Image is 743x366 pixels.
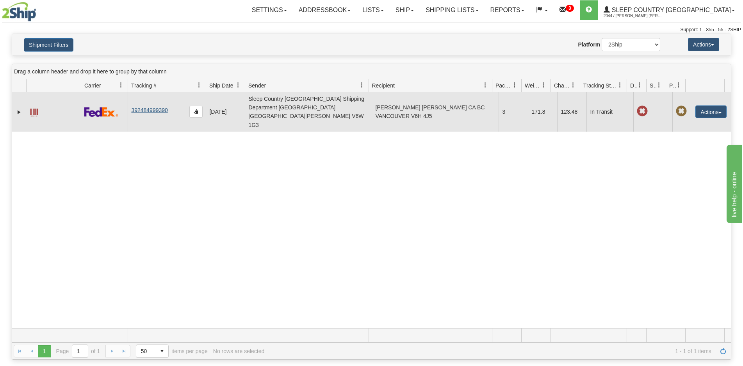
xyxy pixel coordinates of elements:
span: Weight [525,82,541,89]
a: Refresh [717,345,729,357]
td: 3 [499,92,528,132]
div: live help - online [6,5,72,14]
img: 2 - FedEx Express® [84,107,118,117]
span: items per page [136,345,208,358]
a: Charge filter column settings [567,79,580,92]
a: Sender filter column settings [355,79,369,92]
a: Addressbook [293,0,357,20]
td: [PERSON_NAME] [PERSON_NAME] CA BC VANCOUVER V6H 4J5 [372,92,499,132]
td: Sleep Country [GEOGRAPHIC_DATA] Shipping Department [GEOGRAPHIC_DATA] [GEOGRAPHIC_DATA][PERSON_NA... [245,92,372,132]
a: Delivery Status filter column settings [633,79,646,92]
a: Expand [15,108,23,116]
span: 2044 / [PERSON_NAME] [PERSON_NAME] [604,12,662,20]
span: Sender [248,82,266,89]
sup: 3 [566,5,574,12]
span: Ship Date [209,82,233,89]
button: Copy to clipboard [189,106,203,118]
span: Tracking Status [583,82,617,89]
td: 123.48 [557,92,586,132]
span: 1 - 1 of 1 items [270,348,711,354]
span: select [156,345,168,357]
td: In Transit [586,92,633,132]
label: Platform [578,41,600,48]
a: Tracking Status filter column settings [613,79,627,92]
a: Tracking # filter column settings [192,79,206,92]
button: Actions [688,38,719,51]
span: Pickup Not Assigned [676,106,687,117]
a: Ship Date filter column settings [232,79,245,92]
span: Charge [554,82,570,89]
a: Packages filter column settings [508,79,521,92]
a: Recipient filter column settings [479,79,492,92]
a: Lists [356,0,389,20]
td: [DATE] [206,92,245,132]
span: Page 1 [38,345,50,357]
a: Shipping lists [420,0,484,20]
div: Support: 1 - 855 - 55 - 2SHIP [2,27,741,33]
input: Page 1 [72,345,88,357]
span: Recipient [372,82,395,89]
span: Packages [495,82,512,89]
div: grid grouping header [12,64,731,79]
iframe: chat widget [725,143,742,223]
span: Shipment Issues [650,82,656,89]
a: Carrier filter column settings [114,79,128,92]
div: No rows are selected [213,348,265,354]
a: Sleep Country [GEOGRAPHIC_DATA] 2044 / [PERSON_NAME] [PERSON_NAME] [598,0,741,20]
span: Page sizes drop down [136,345,169,358]
span: Delivery Status [630,82,637,89]
span: Page of 1 [56,345,100,358]
a: Shipment Issues filter column settings [652,79,666,92]
span: 50 [141,347,151,355]
a: 3 [554,0,580,20]
button: Actions [695,105,727,118]
a: Label [30,105,38,118]
span: Carrier [84,82,101,89]
img: logo2044.jpg [2,2,36,21]
a: Weight filter column settings [537,79,551,92]
span: Late [637,106,648,117]
a: Settings [246,0,293,20]
a: Reports [485,0,530,20]
span: Sleep Country [GEOGRAPHIC_DATA] [610,7,731,13]
a: 392484999390 [131,107,167,113]
a: Pickup Status filter column settings [672,79,685,92]
a: Ship [390,0,420,20]
button: Shipment Filters [24,38,73,52]
td: 171.8 [528,92,557,132]
span: Tracking # [131,82,157,89]
span: Pickup Status [669,82,676,89]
